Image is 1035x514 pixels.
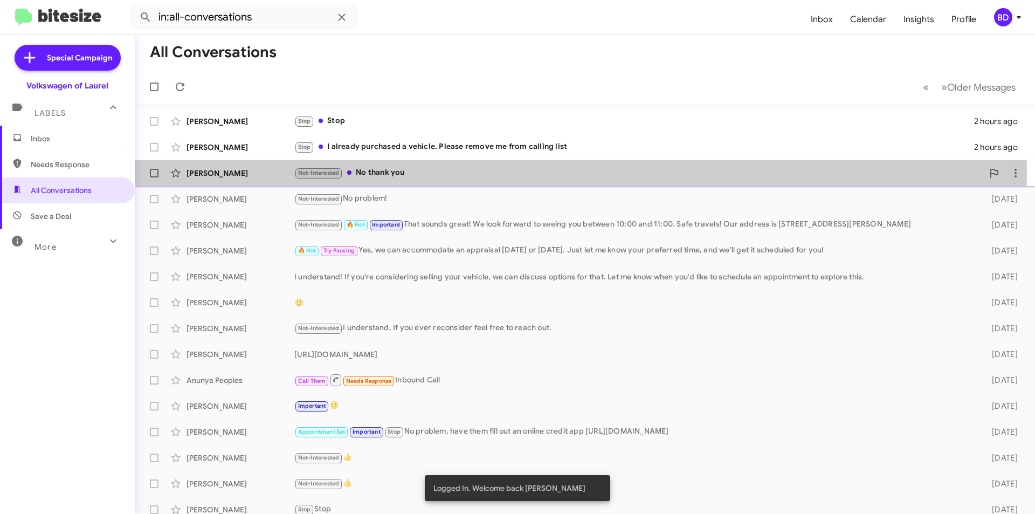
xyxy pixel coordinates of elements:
[298,480,340,487] span: Not-Interested
[935,76,1022,98] button: Next
[294,271,975,282] div: I understand! If you're considering selling your vehicle, we can discuss options for that. Let me...
[298,221,340,228] span: Not-Interested
[975,220,1026,230] div: [DATE]
[388,428,401,435] span: Stop
[34,242,57,252] span: More
[187,323,294,334] div: [PERSON_NAME]
[298,506,311,513] span: Stop
[346,378,392,385] span: Needs Response
[298,402,326,409] span: Important
[31,159,122,170] span: Needs Response
[294,477,975,490] div: 👍
[187,349,294,360] div: [PERSON_NAME]
[323,247,355,254] span: Try Pausing
[917,76,1022,98] nav: Page navigation example
[294,322,975,334] div: I understand. If you ever reconsider feel free to reach out.
[294,349,975,360] div: [URL][DOMAIN_NAME]
[975,478,1026,489] div: [DATE]
[802,4,841,35] a: Inbox
[353,428,381,435] span: Important
[975,453,1026,463] div: [DATE]
[943,4,985,35] a: Profile
[947,81,1016,93] span: Older Messages
[187,297,294,308] div: [PERSON_NAME]
[895,4,943,35] a: Insights
[187,220,294,230] div: [PERSON_NAME]
[187,142,294,153] div: [PERSON_NAME]
[923,80,929,94] span: «
[294,115,974,127] div: Stop
[294,167,983,179] div: No thank you
[187,478,294,489] div: [PERSON_NAME]
[294,297,975,308] div: 🙂
[974,142,1026,153] div: 2 hours ago
[150,44,277,61] h1: All Conversations
[298,195,340,202] span: Not-Interested
[294,451,975,464] div: 👍
[974,116,1026,127] div: 2 hours ago
[187,375,294,386] div: Anunya Peoples
[187,245,294,256] div: [PERSON_NAME]
[941,80,947,94] span: »
[985,8,1023,26] button: BD
[187,427,294,437] div: [PERSON_NAME]
[294,218,975,231] div: That sounds great! We look forward to seeing you between 10:00 and 11:00. Safe travels! Our addre...
[187,453,294,463] div: [PERSON_NAME]
[975,375,1026,386] div: [DATE]
[187,194,294,204] div: [PERSON_NAME]
[916,76,935,98] button: Previous
[975,323,1026,334] div: [DATE]
[298,378,326,385] span: Call Them
[31,185,92,196] span: All Conversations
[187,116,294,127] div: [PERSON_NAME]
[187,168,294,179] div: [PERSON_NAME]
[294,193,975,205] div: No problem!
[298,454,340,461] span: Not-Interested
[975,401,1026,412] div: [DATE]
[841,4,895,35] a: Calendar
[298,169,340,176] span: Not-Interested
[294,400,975,412] div: 🙂
[294,244,975,257] div: Yes, we can accommodate an appraisal [DATE] or [DATE]. Just let me know your preferred time, and ...
[187,401,294,412] div: [PERSON_NAME]
[298,247,316,254] span: 🔥 Hot
[347,221,365,228] span: 🔥 Hot
[130,4,357,30] input: Search
[294,373,975,387] div: Inbound Call
[294,426,975,438] div: No problem, have them fill out an online credit app [URL][DOMAIN_NAME]
[975,194,1026,204] div: [DATE]
[994,8,1012,26] div: BD
[34,108,66,118] span: Labels
[298,118,311,125] span: Stop
[294,141,974,153] div: I already purchased a vehicle. Please remove me from calling list
[187,271,294,282] div: [PERSON_NAME]
[298,428,346,435] span: Appointment Set
[975,271,1026,282] div: [DATE]
[47,52,112,63] span: Special Campaign
[31,133,122,144] span: Inbox
[298,325,340,332] span: Not-Interested
[975,297,1026,308] div: [DATE]
[31,211,71,222] span: Save a Deal
[975,349,1026,360] div: [DATE]
[975,427,1026,437] div: [DATE]
[372,221,400,228] span: Important
[15,45,121,71] a: Special Campaign
[975,245,1026,256] div: [DATE]
[298,143,311,150] span: Stop
[433,483,585,494] span: Logged In. Welcome back [PERSON_NAME]
[26,80,108,91] div: Volkswagen of Laurel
